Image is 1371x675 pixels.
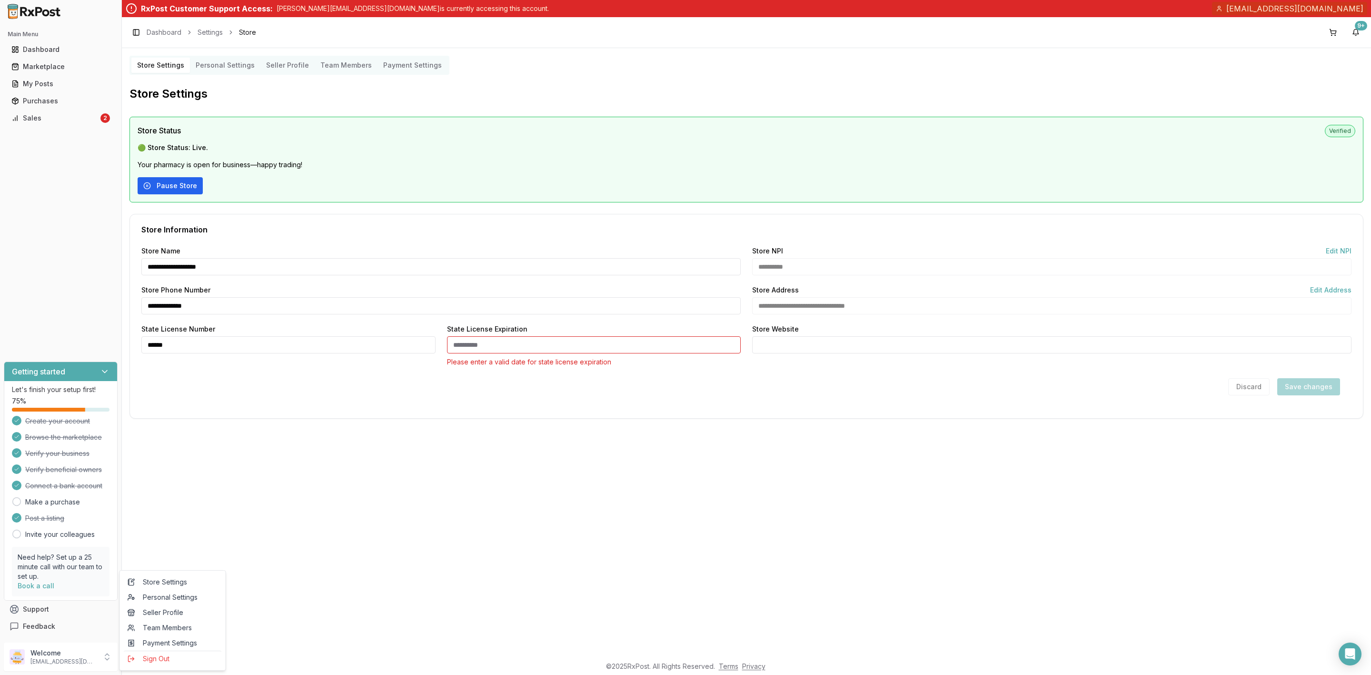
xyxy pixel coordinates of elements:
button: Sign Out [124,651,222,666]
div: Store Information [141,226,1351,233]
a: Team Members [124,620,222,635]
button: 9+ [1348,25,1363,40]
h2: Store Settings [129,86,1363,101]
p: 🟢 Store Status: Live. [138,143,1355,152]
a: Terms [719,662,738,670]
span: [EMAIL_ADDRESS][DOMAIN_NAME] [1226,3,1363,14]
div: Marketplace [11,62,110,71]
button: My Posts [4,76,118,91]
p: Please enter a valid date for state license expiration [447,357,741,367]
button: Payment Settings [378,58,447,73]
a: Book a call [18,582,54,590]
img: User avatar [10,649,25,665]
a: Make a purchase [25,497,80,507]
span: Seller Profile [128,608,218,617]
a: Store Settings [124,574,222,590]
img: RxPost Logo [4,4,65,19]
span: Store [239,28,256,37]
label: Store Address [752,287,799,293]
span: Payment Settings [128,638,218,648]
button: Dashboard [4,42,118,57]
a: Marketplace [8,58,114,75]
a: Payment Settings [124,635,222,651]
button: Feedback [4,618,118,635]
a: Settings [198,28,223,37]
button: Store Settings [131,58,190,73]
a: Purchases [8,92,114,110]
div: Sales [11,113,99,123]
span: Sign Out [128,654,218,664]
a: Sales2 [8,110,114,127]
p: [PERSON_NAME][EMAIL_ADDRESS][DOMAIN_NAME] is currently accessing this account. [277,4,549,13]
a: Invite your colleagues [25,530,95,539]
label: Store Website [752,326,799,332]
p: Welcome [30,648,97,658]
div: Open Intercom Messenger [1339,643,1361,665]
p: [EMAIL_ADDRESS][DOMAIN_NAME] [30,658,97,665]
label: Store NPI [752,248,783,254]
h2: Main Menu [8,30,114,38]
p: Your pharmacy is open for business—happy trading! [138,160,1355,170]
label: State License Number [141,326,215,332]
a: Dashboard [147,28,181,37]
span: Post a listing [25,514,64,523]
a: My Posts [8,75,114,92]
nav: breadcrumb [147,28,256,37]
label: Store Phone Number [141,287,210,293]
h3: Getting started [12,366,65,377]
div: 9+ [1355,21,1367,30]
button: Seller Profile [260,58,315,73]
span: 75 % [12,396,26,406]
button: Support [4,601,118,618]
label: State License Expiration [447,326,527,332]
span: Verified [1325,125,1355,137]
span: Connect a bank account [25,481,102,491]
button: Purchases [4,93,118,109]
div: My Posts [11,79,110,89]
a: Dashboard [8,41,114,58]
p: Let's finish your setup first! [12,385,109,394]
button: Team Members [315,58,378,73]
span: Personal Settings [128,593,218,602]
span: Verify beneficial owners [25,465,102,474]
label: Store Name [141,248,180,254]
div: Purchases [11,96,110,106]
p: Need help? Set up a 25 minute call with our team to set up. [18,553,104,581]
span: Browse the marketplace [25,433,102,442]
span: Feedback [23,622,55,631]
a: Privacy [742,662,765,670]
span: Create your account [25,416,90,426]
button: Sales2 [4,111,118,126]
a: Seller Profile [124,605,222,620]
button: Personal Settings [190,58,260,73]
span: Store Status [138,125,181,136]
span: Verify your business [25,449,89,458]
a: Personal Settings [124,590,222,605]
span: Store Settings [128,577,218,587]
span: Team Members [128,623,218,633]
div: 2 [100,113,110,123]
button: Marketplace [4,59,118,74]
div: Dashboard [11,45,110,54]
div: RxPost Customer Support Access: [141,3,273,14]
button: Pause Store [138,177,203,194]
